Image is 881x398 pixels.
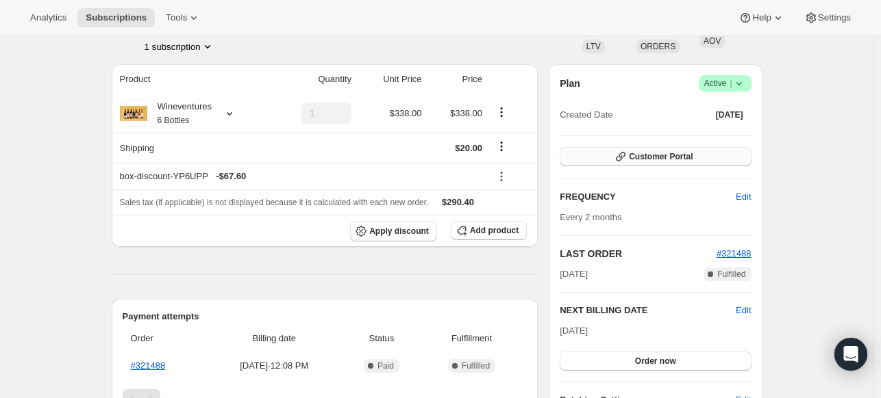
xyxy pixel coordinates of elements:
h2: NEXT BILLING DATE [560,304,736,317]
button: Settings [796,8,859,27]
h2: LAST ORDER [560,247,717,261]
span: Add product [470,225,519,236]
button: Apply discount [350,221,437,241]
button: Subscriptions [77,8,155,27]
span: Edit [736,190,751,204]
div: box-discount-YP6UPP [120,170,483,183]
div: Open Intercom Messenger [834,338,867,371]
span: Analytics [30,12,66,23]
button: Product actions [491,105,512,120]
span: [DATE] [560,326,588,336]
span: $290.40 [442,197,474,207]
span: Status [347,332,417,345]
button: Product actions [145,40,214,53]
span: Apply discount [369,226,429,237]
span: [DATE] · 12:08 PM [210,359,339,373]
div: Wineventures [147,100,212,127]
button: Help [730,8,793,27]
span: | [730,78,732,89]
span: [DATE] [716,109,743,120]
span: Every 2 months [560,212,621,222]
span: ORDERS [641,42,675,51]
button: Add product [451,221,527,240]
span: Sales tax (if applicable) is not displayed because it is calculated with each new order. [120,198,429,207]
span: Settings [818,12,851,23]
button: Order now [560,351,751,371]
h2: FREQUENCY [560,190,736,204]
span: Help [752,12,771,23]
button: Analytics [22,8,75,27]
button: Edit [736,304,751,317]
span: Fulfilled [717,269,745,280]
span: LTV [586,42,601,51]
span: Customer Portal [629,151,693,162]
span: Subscriptions [86,12,147,23]
span: AOV [704,36,721,46]
h2: Plan [560,77,580,90]
span: $20.00 [455,143,482,153]
span: - $67.60 [216,170,246,183]
th: Shipping [112,133,269,163]
button: Tools [158,8,209,27]
th: Product [112,64,269,94]
span: Created Date [560,108,612,122]
button: #321488 [717,247,752,261]
a: #321488 [717,248,752,258]
span: Order now [635,356,676,367]
small: 6 Bottles [158,116,190,125]
span: [DATE] [560,267,588,281]
th: Order [123,323,206,354]
span: Active [704,77,746,90]
a: #321488 [131,360,166,371]
button: [DATE] [708,105,752,124]
span: Fulfillment [425,332,519,345]
span: $338.00 [450,108,482,118]
span: Paid [377,360,394,371]
th: Quantity [268,64,356,94]
span: Fulfilled [462,360,490,371]
button: Shipping actions [491,139,512,154]
button: Customer Portal [560,147,751,166]
th: Price [426,64,487,94]
span: Billing date [210,332,339,345]
h2: Payment attempts [123,310,528,323]
span: Tools [166,12,187,23]
span: $338.00 [390,108,422,118]
th: Unit Price [356,64,426,94]
button: Edit [728,186,759,208]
